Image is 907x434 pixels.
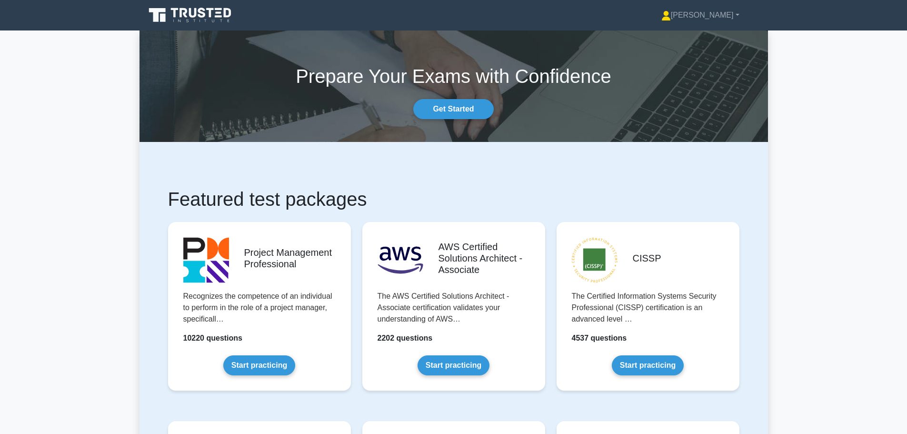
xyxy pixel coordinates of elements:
[418,355,489,375] a: Start practicing
[168,188,739,211] h1: Featured test packages
[223,355,295,375] a: Start practicing
[413,99,493,119] a: Get Started
[140,65,768,88] h1: Prepare Your Exams with Confidence
[638,6,762,25] a: [PERSON_NAME]
[612,355,684,375] a: Start practicing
